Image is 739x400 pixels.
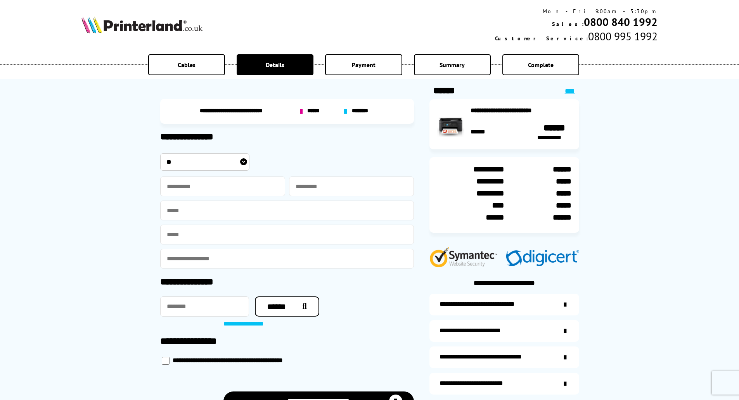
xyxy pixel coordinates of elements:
[352,61,376,69] span: Payment
[429,373,579,395] a: secure-website
[429,320,579,342] a: items-arrive
[429,346,579,368] a: additional-cables
[495,35,588,42] span: Customer Service:
[588,29,658,43] span: 0800 995 1992
[528,61,554,69] span: Complete
[552,21,584,28] span: Sales:
[178,61,196,69] span: Cables
[495,8,658,15] div: Mon - Fri 9:00am - 5:30pm
[81,16,202,33] img: Printerland Logo
[266,61,284,69] span: Details
[440,61,465,69] span: Summary
[429,294,579,315] a: additional-ink
[584,15,658,29] a: 0800 840 1992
